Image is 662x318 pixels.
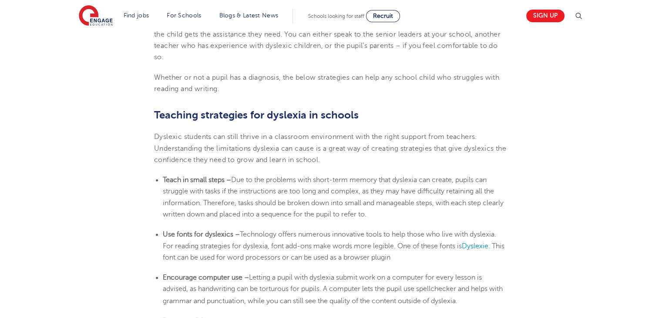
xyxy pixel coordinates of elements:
a: Sign up [526,10,565,22]
b: Use fonts for dyslexics – [163,230,240,238]
span: Recruit [373,13,393,19]
img: Engage Education [79,5,113,27]
a: Dyslexie [462,242,488,250]
b: – [244,274,249,281]
a: Find jobs [124,12,149,19]
a: For Schools [167,12,201,19]
span: Due to the problems with short-term memory that dyslexia can create, pupils can struggle with tas... [163,176,504,218]
span: . This font can be used for word processors or can be used as a browser plugin [163,242,504,261]
b: Encourage computer use [163,274,242,281]
span: Technology offers numerous innovative tools to help those who live with dyslexia. For reading str... [163,230,496,250]
a: Recruit [366,10,400,22]
span: Letting a pupil with dyslexia submit work on a computer for every lesson is advised, as handwriti... [163,274,503,304]
span: Whether or not a pupil has a diagnosis, the below strategies can help any school child who strugg... [154,74,499,93]
a: Blogs & Latest News [219,12,279,19]
span: Schools looking for staff [308,13,364,19]
b: Teach in small steps – [163,176,231,184]
b: Teaching strategies for dyslexia in schools [154,109,359,121]
span: Dyslexic students can still thrive in a classroom environment with the right support from teacher... [154,133,506,164]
